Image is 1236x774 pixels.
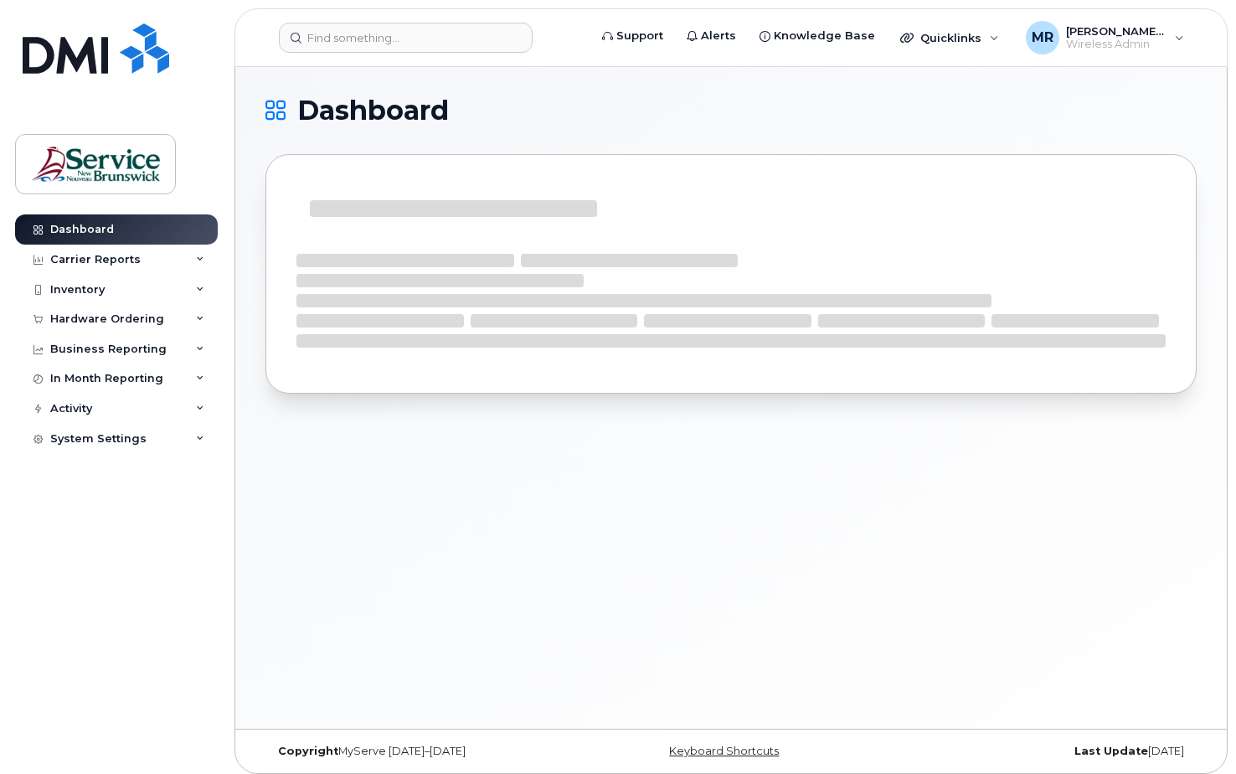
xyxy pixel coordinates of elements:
[886,745,1197,758] div: [DATE]
[265,745,576,758] div: MyServe [DATE]–[DATE]
[278,745,338,757] strong: Copyright
[297,98,449,123] span: Dashboard
[669,745,779,757] a: Keyboard Shortcuts
[1074,745,1148,757] strong: Last Update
